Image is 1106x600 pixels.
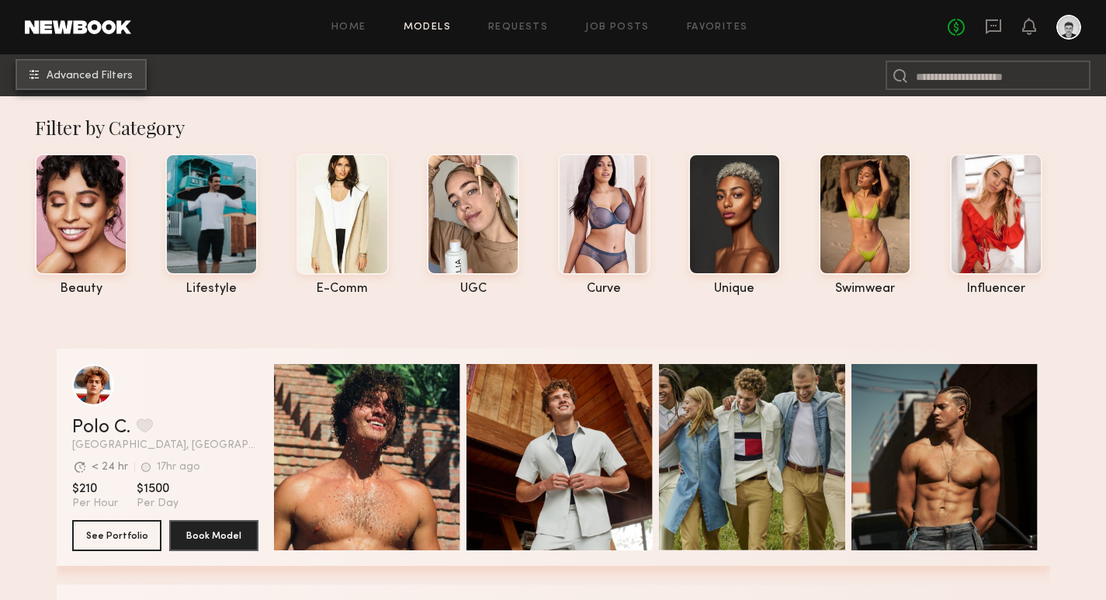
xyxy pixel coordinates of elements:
[72,497,118,511] span: Per Hour
[72,520,161,551] button: See Portfolio
[169,520,258,551] button: Book Model
[585,23,650,33] a: Job Posts
[47,71,133,82] span: Advanced Filters
[72,418,130,437] a: Polo C.
[331,23,366,33] a: Home
[35,283,127,296] div: beauty
[35,115,1087,140] div: Filter by Category
[427,283,519,296] div: UGC
[950,283,1042,296] div: influencer
[137,481,179,497] span: $1500
[72,481,118,497] span: $210
[688,283,781,296] div: unique
[137,497,179,511] span: Per Day
[558,283,650,296] div: curve
[16,59,147,90] button: Advanced Filters
[165,283,258,296] div: lifestyle
[296,283,389,296] div: e-comm
[157,462,200,473] div: 17hr ago
[488,23,548,33] a: Requests
[72,440,258,451] span: [GEOGRAPHIC_DATA], [GEOGRAPHIC_DATA]
[404,23,451,33] a: Models
[92,462,128,473] div: < 24 hr
[819,283,911,296] div: swimwear
[687,23,748,33] a: Favorites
